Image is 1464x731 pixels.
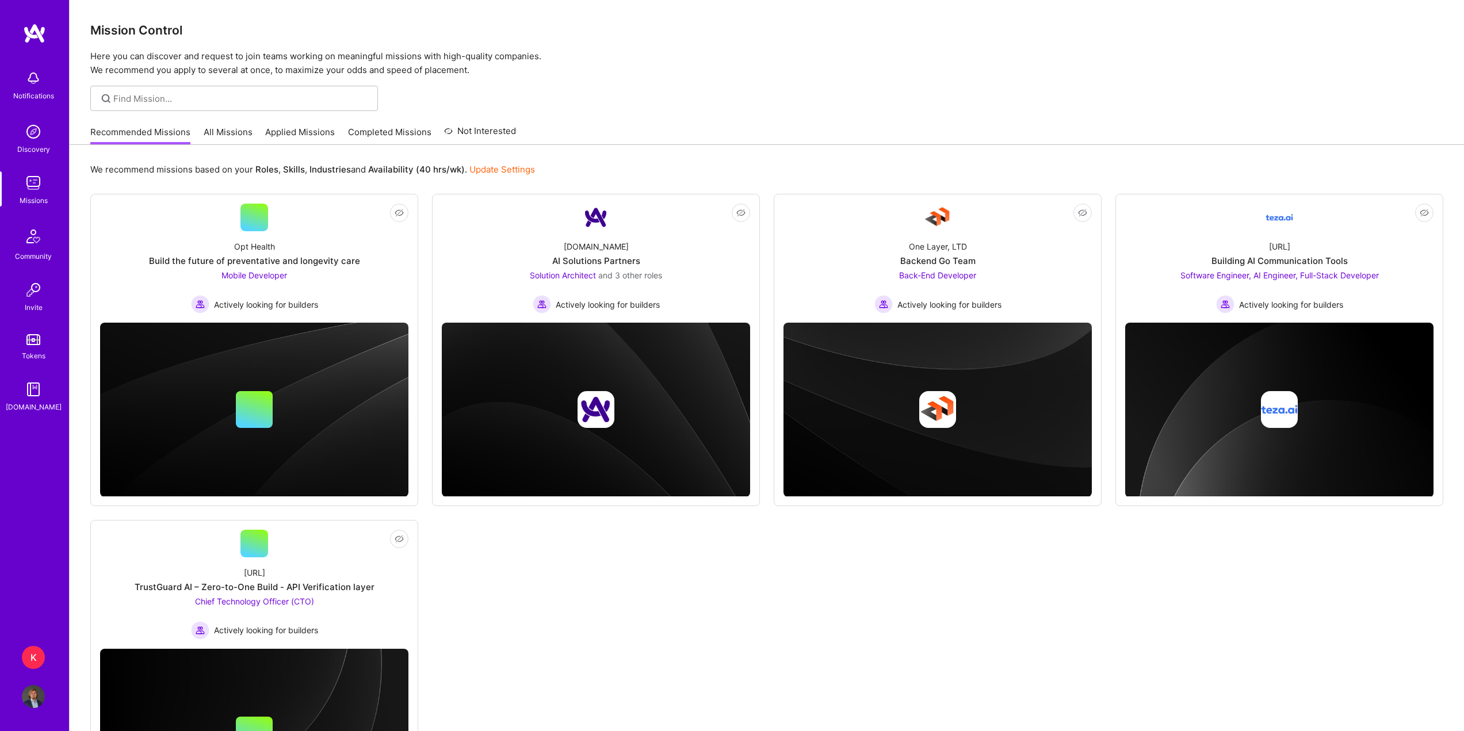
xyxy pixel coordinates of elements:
[1125,323,1434,497] img: cover
[442,323,750,497] img: cover
[530,270,596,280] span: Solution Architect
[1420,208,1429,217] i: icon EyeClosed
[900,255,976,267] div: Backend Go Team
[214,298,318,311] span: Actively looking for builders
[22,350,45,362] div: Tokens
[19,685,48,708] a: User Avatar
[783,323,1092,497] img: cover
[1266,204,1293,231] img: Company Logo
[556,298,660,311] span: Actively looking for builders
[100,530,408,640] a: [URL]TrustGuard AI – Zero-to-One Build - API Verification layerChief Technology Officer (CTO) Act...
[100,323,408,497] img: cover
[783,204,1092,313] a: Company LogoOne Layer, LTDBackend Go TeamBack-End Developer Actively looking for buildersActively...
[578,391,614,428] img: Company logo
[214,624,318,636] span: Actively looking for builders
[22,120,45,143] img: discovery
[395,534,404,544] i: icon EyeClosed
[1211,255,1348,267] div: Building AI Communication Tools
[6,401,62,413] div: [DOMAIN_NAME]
[533,295,551,313] img: Actively looking for builders
[90,163,535,175] p: We recommend missions based on your , , and .
[1261,391,1298,428] img: Company logo
[395,208,404,217] i: icon EyeClosed
[22,278,45,301] img: Invite
[874,295,893,313] img: Actively looking for builders
[598,270,662,280] span: and 3 other roles
[22,685,45,708] img: User Avatar
[897,298,1002,311] span: Actively looking for builders
[899,270,976,280] span: Back-End Developer
[1239,298,1343,311] span: Actively looking for builders
[919,391,956,428] img: Company logo
[1180,270,1379,280] span: Software Engineer, AI Engineer, Full-Stack Developer
[736,208,746,217] i: icon EyeClosed
[23,23,46,44] img: logo
[15,250,52,262] div: Community
[191,621,209,640] img: Actively looking for builders
[113,93,369,105] input: Find Mission...
[1216,295,1234,313] img: Actively looking for builders
[90,49,1443,77] p: Here you can discover and request to join teams working on meaningful missions with high-quality ...
[552,255,640,267] div: AI Solutions Partners
[444,124,516,145] a: Not Interested
[19,646,48,669] a: K
[25,301,43,313] div: Invite
[90,126,190,145] a: Recommended Missions
[13,90,54,102] div: Notifications
[191,295,209,313] img: Actively looking for builders
[564,240,629,252] div: [DOMAIN_NAME]
[100,204,408,313] a: Opt HealthBuild the future of preventative and longevity careMobile Developer Actively looking fo...
[348,126,431,145] a: Completed Missions
[1269,240,1290,252] div: [URL]
[924,204,951,231] img: Company Logo
[149,255,360,267] div: Build the future of preventative and longevity care
[221,270,287,280] span: Mobile Developer
[22,171,45,194] img: teamwork
[1125,204,1434,313] a: Company Logo[URL]Building AI Communication ToolsSoftware Engineer, AI Engineer, Full-Stack Develo...
[204,126,253,145] a: All Missions
[265,126,335,145] a: Applied Missions
[244,567,265,579] div: [URL]
[368,164,465,175] b: Availability (40 hrs/wk)
[195,596,314,606] span: Chief Technology Officer (CTO)
[22,67,45,90] img: bell
[100,92,113,105] i: icon SearchGrey
[22,646,45,669] div: K
[234,240,275,252] div: Opt Health
[909,240,967,252] div: One Layer, LTD
[26,334,40,345] img: tokens
[1078,208,1087,217] i: icon EyeClosed
[469,164,535,175] a: Update Settings
[90,23,1443,37] h3: Mission Control
[283,164,305,175] b: Skills
[255,164,278,175] b: Roles
[20,194,48,206] div: Missions
[22,378,45,401] img: guide book
[582,204,610,231] img: Company Logo
[20,223,47,250] img: Community
[442,204,750,313] a: Company Logo[DOMAIN_NAME]AI Solutions PartnersSolution Architect and 3 other rolesActively lookin...
[17,143,50,155] div: Discovery
[135,581,374,593] div: TrustGuard AI – Zero-to-One Build - API Verification layer
[309,164,351,175] b: Industries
